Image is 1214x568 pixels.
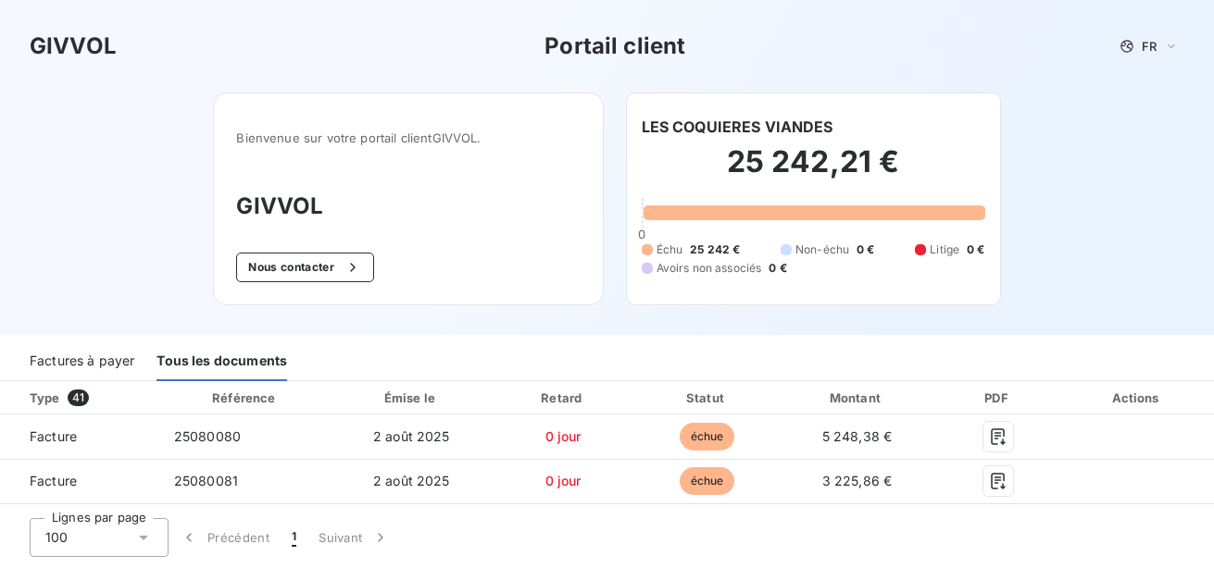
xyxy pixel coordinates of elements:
span: 0 € [857,241,874,258]
span: 25080080 [174,428,241,444]
div: Référence [212,390,275,405]
h6: LES COQUIERES VIANDES [642,116,833,138]
span: 0 jour [545,428,582,444]
span: 41 [68,389,89,406]
h2: 25 242,21 € [642,143,985,199]
div: Retard [494,389,632,407]
div: PDF [940,389,1057,407]
span: 25080081 [174,473,238,488]
span: 0 jour [545,473,582,488]
button: Nous contacter [236,253,373,282]
div: Statut [640,389,774,407]
span: 0 € [967,241,984,258]
span: FR [1142,39,1157,54]
div: Émise le [336,389,487,407]
span: Non-échu [795,241,849,258]
div: Montant [782,389,932,407]
button: Suivant [307,518,401,557]
span: 100 [45,528,68,547]
h3: GIVVOL [236,190,580,223]
span: 0 € [769,260,786,277]
span: Bienvenue sur votre portail client GIVVOL . [236,130,580,145]
button: 1 [281,518,307,557]
span: 2 août 2025 [373,473,450,488]
span: Facture [15,427,144,446]
span: Facture [15,472,144,490]
span: 2 août 2025 [373,428,450,444]
h3: GIVVOL [30,30,117,63]
span: 1 [292,528,296,547]
span: échue [680,467,735,495]
span: 0 [638,227,645,241]
span: Échu [657,241,683,258]
span: Avoirs non associés [657,260,762,277]
div: Type [19,389,156,407]
button: Précédent [169,518,281,557]
h3: Portail client [544,30,685,63]
div: Tous les documents [156,342,287,381]
div: Factures à payer [30,342,134,381]
span: échue [680,423,735,451]
span: Litige [930,241,959,258]
span: 3 225,86 € [822,473,893,488]
span: 5 248,38 € [822,428,893,444]
div: Actions [1064,389,1210,407]
span: 25 242 € [690,241,740,258]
